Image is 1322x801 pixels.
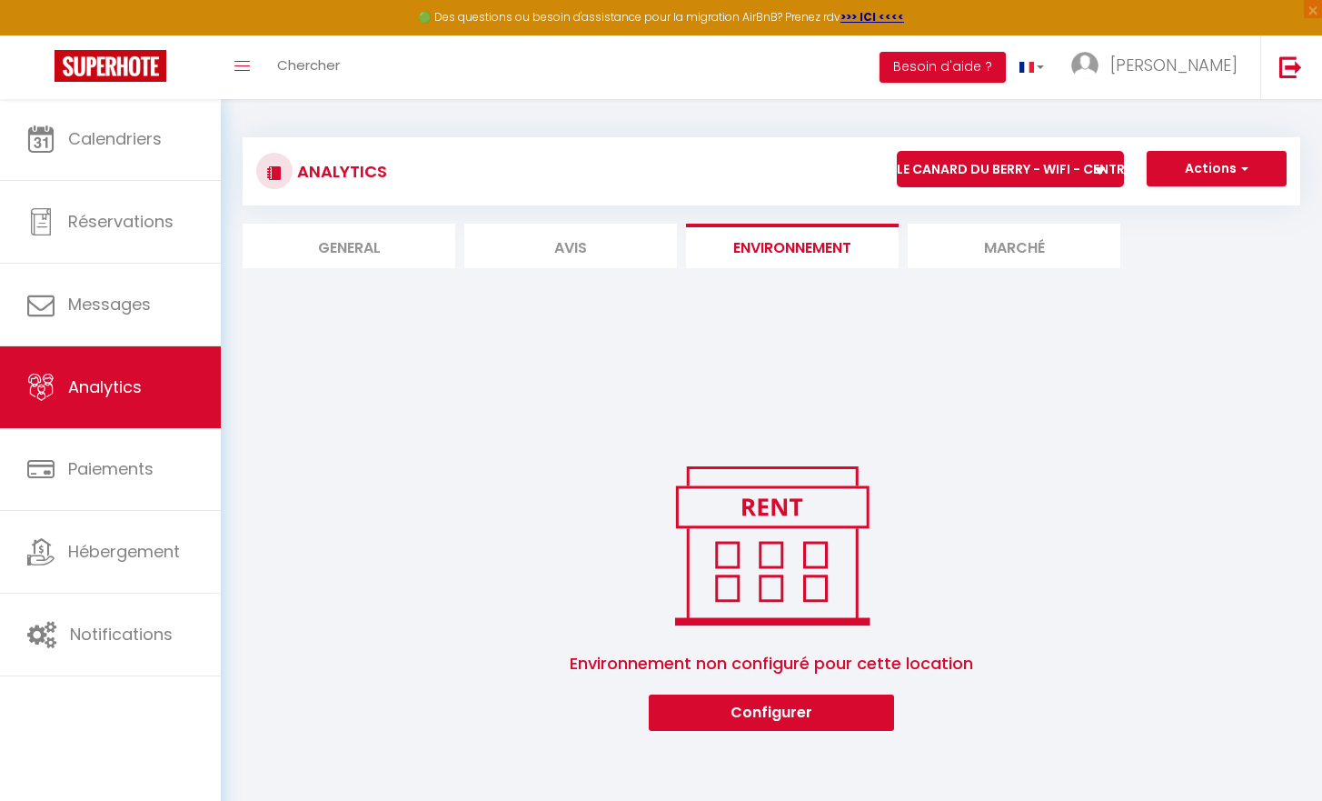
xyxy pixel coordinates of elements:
[68,293,151,315] span: Messages
[263,35,353,99] a: Chercher
[68,540,180,563] span: Hébergement
[570,633,973,695] span: Environnement non configuré pour cette location
[68,210,174,233] span: Réservations
[1147,151,1287,187] button: Actions
[908,224,1120,268] li: Marché
[70,623,173,646] span: Notifications
[68,375,142,398] span: Analytics
[649,695,894,731] button: Configurer
[293,151,387,192] h3: Analytics
[1071,52,1098,79] img: ...
[68,127,162,150] span: Calendriers
[656,458,888,633] img: rent.png
[68,457,154,480] span: Paiements
[880,52,1006,83] button: Besoin d'aide ?
[243,224,455,268] li: General
[55,50,166,82] img: Super Booking
[464,224,677,268] li: Avis
[686,224,899,268] li: Environnement
[277,55,340,75] span: Chercher
[1110,54,1238,76] span: [PERSON_NAME]
[1279,55,1302,78] img: logout
[840,9,904,25] a: >>> ICI <<<<
[1058,35,1260,99] a: ... [PERSON_NAME]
